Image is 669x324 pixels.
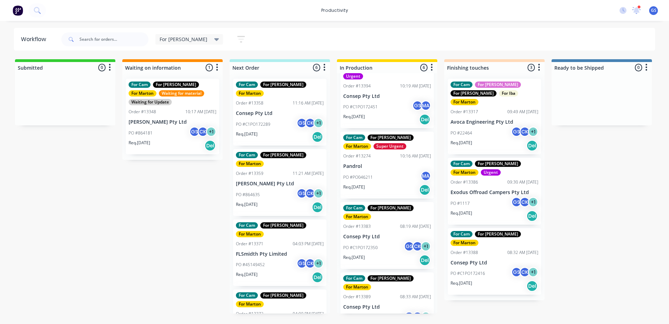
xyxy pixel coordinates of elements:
div: For [PERSON_NAME] [368,134,414,141]
div: Order #13372 [236,311,263,317]
div: Order #13359 [236,170,263,177]
div: For Marton [129,90,156,97]
p: Req. [DATE] [451,280,472,286]
p: Req. [DATE] [451,210,472,216]
p: Req. [DATE] [236,201,257,208]
div: + 1 [528,126,538,137]
p: Exodus Offroad Campers Pty Ltd [451,190,538,195]
p: PO #45149452 [236,262,265,268]
div: For Cam [343,275,365,281]
div: Order #13394 [343,83,371,89]
div: GS [511,126,522,137]
p: [PERSON_NAME] Pty Ltd [236,181,324,187]
p: PO #C1PO172350 [343,245,378,251]
div: Del [526,280,538,292]
div: For Cam [343,134,365,141]
p: PO #864635 [236,192,260,198]
div: CK [412,311,423,322]
div: Order #13386 [451,179,478,185]
div: Waiting for Update [129,99,172,105]
div: For Marton [451,99,478,105]
p: Consep Pty Ltd [343,93,431,99]
div: Order #13274 [343,153,371,159]
div: 10:17 AM [DATE] [185,109,216,115]
div: CK [198,126,208,137]
div: For [PERSON_NAME] [451,90,497,97]
div: Super Urgent [374,143,406,149]
div: 08:33 AM [DATE] [400,294,431,300]
div: Order #13371 [236,241,263,247]
div: For [PERSON_NAME] [260,152,306,158]
p: Req. [DATE] [451,140,472,146]
div: For Cam [236,292,258,299]
div: Del [419,255,430,266]
div: Del [526,140,538,151]
div: GS [297,118,307,128]
p: Consep Pty Ltd [236,110,324,116]
div: For Marton [236,161,264,167]
div: 11:16 AM [DATE] [293,100,324,106]
p: PO #864181 [129,130,153,136]
p: Consep Pty Ltd [343,234,431,240]
span: GS [651,7,656,14]
div: CK [305,258,315,269]
div: Order #13383 [343,223,371,230]
div: + 1 [421,241,431,252]
div: For Marton [343,214,371,220]
div: 08:19 AM [DATE] [400,223,431,230]
div: 09:49 AM [DATE] [507,109,538,115]
div: For Cam [236,82,258,88]
div: For Marton [236,90,264,97]
div: For Cam [451,231,472,237]
div: + 1 [421,311,431,322]
p: [PERSON_NAME] Pty Ltd [129,119,216,125]
div: For Marton [343,284,371,290]
div: GS [404,311,414,322]
p: PO #22464 [451,130,472,136]
div: Del [312,202,323,213]
div: For CamFor [PERSON_NAME]For [PERSON_NAME]For IbaFor MartonOrder #1331709:49 AM [DATE]Avoca Engine... [448,79,541,154]
div: CK [520,267,530,277]
img: Factory [13,5,23,16]
div: For Iba [499,90,518,97]
div: CK [412,241,423,252]
p: Avoca Engineering Pty Ltd [451,119,538,125]
div: For Marton [236,231,264,237]
p: Req. [DATE] [343,114,365,120]
div: Order #13389 [343,294,371,300]
div: 09:30 AM [DATE] [507,179,538,185]
div: + 1 [206,126,216,137]
div: MA [421,171,431,181]
div: For Cam [451,82,472,88]
p: Req. [DATE] [343,254,365,261]
p: PO #C1PO172451 [343,104,378,110]
input: Search for orders... [79,32,148,46]
div: 10:19 AM [DATE] [400,83,431,89]
div: Urgent [343,73,363,79]
div: For Cam [236,222,258,229]
span: For [PERSON_NAME] [160,36,207,43]
p: Req. [DATE] [236,131,257,137]
div: + 1 [528,197,538,207]
div: MA [421,100,431,111]
p: Req. [DATE] [236,271,257,278]
div: GS [404,241,414,252]
div: UrgentOrder #1339410:19 AM [DATE]Consep Pty LtdPO #C1PO172451GSMAReq.[DATE]Del [340,62,434,129]
div: Order #13348 [129,109,156,115]
div: For Cam [451,161,472,167]
div: For [PERSON_NAME] [260,222,306,229]
div: CK [305,188,315,199]
div: GS [297,258,307,269]
div: 11:21 AM [DATE] [293,170,324,177]
div: For [PERSON_NAME] [368,205,414,211]
div: For Cam [343,205,365,211]
div: GS [297,188,307,199]
div: For CamFor [PERSON_NAME]For MartonOrder #1338808:32 AM [DATE]Consep Pty LtdPO #C1PO172416GSCK+1Re... [448,228,541,295]
div: + 1 [528,267,538,277]
div: For CamFor [PERSON_NAME]For MartonOrder #1338308:19 AM [DATE]Consep Pty LtdPO #C1PO172350GSCK+1Re... [340,202,434,269]
div: Del [419,114,430,125]
div: Del [312,272,323,283]
div: For [PERSON_NAME] [475,161,521,167]
div: GS [412,100,423,111]
div: For [PERSON_NAME] [475,231,521,237]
